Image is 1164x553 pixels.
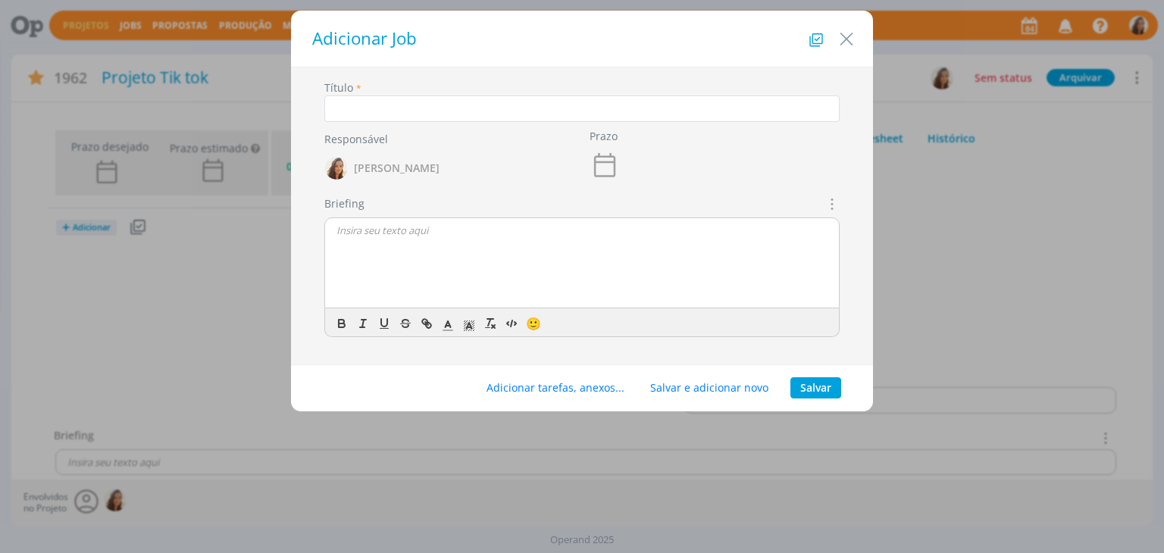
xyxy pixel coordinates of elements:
[324,80,353,95] label: Título
[590,128,618,144] label: Prazo
[790,377,841,398] button: Salvar
[640,377,778,398] button: Salvar e adicionar novo
[291,11,873,411] div: dialog
[522,314,543,333] button: 🙂
[354,163,440,173] span: [PERSON_NAME]
[458,314,480,333] span: Cor de Fundo
[437,314,458,333] span: Cor do Texto
[324,153,440,183] button: V[PERSON_NAME]
[306,26,858,52] h1: Adicionar Job
[324,195,365,211] label: Briefing
[324,131,388,147] label: Responsável
[835,20,858,51] button: Close
[477,377,634,398] button: Adicionar tarefas, anexos...
[526,315,541,332] span: 🙂
[325,157,348,180] img: V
